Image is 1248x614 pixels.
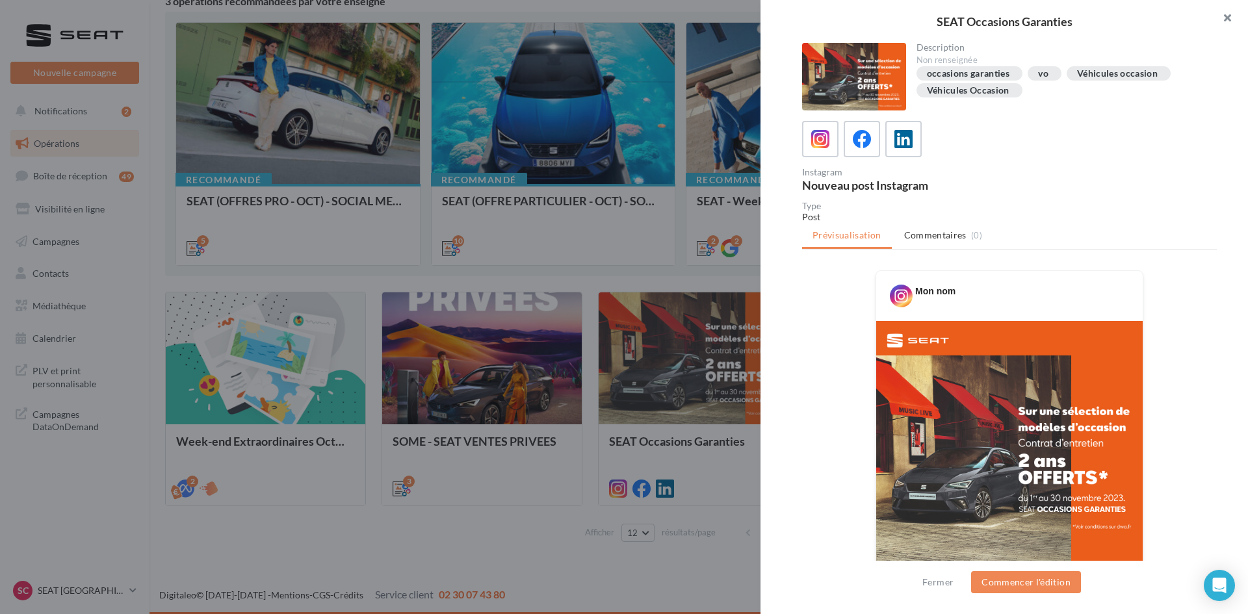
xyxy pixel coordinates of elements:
div: SEAT Occasions Garanties [781,16,1227,27]
div: Instagram [802,168,1004,177]
div: Open Intercom Messenger [1204,570,1235,601]
div: occasions garanties [927,69,1010,79]
span: (0) [971,230,982,240]
div: Description [916,43,1207,52]
div: Mon nom [915,285,955,298]
div: Véhicules Occasion [927,86,1009,96]
button: Fermer [917,574,959,590]
div: vo [1038,69,1048,79]
div: Post [802,211,1217,224]
span: Commentaires [904,229,967,242]
div: Non renseignée [916,55,1207,66]
button: Commencer l'édition [971,571,1081,593]
div: Véhicules occasion [1077,69,1158,79]
div: Type [802,201,1217,211]
div: Nouveau post Instagram [802,179,1004,191]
